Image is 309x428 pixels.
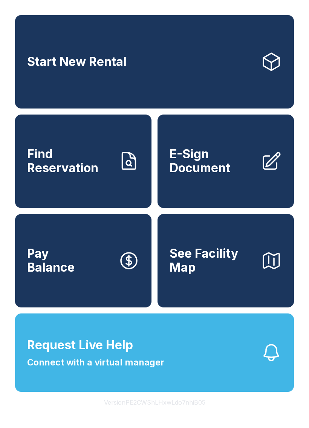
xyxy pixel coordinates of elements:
span: Connect with a virtual manager [27,356,164,369]
button: Request Live HelpConnect with a virtual manager [15,313,294,392]
a: PayBalance [15,214,151,307]
span: Pay Balance [27,247,75,274]
a: E-Sign Document [158,115,294,208]
span: E-Sign Document [170,147,255,175]
span: Start New Rental [27,55,127,69]
a: Start New Rental [15,15,294,109]
span: See Facility Map [170,247,255,274]
button: See Facility Map [158,214,294,307]
button: VersionPE2CWShLHxwLdo7nhiB05 [98,392,211,413]
span: Request Live Help [27,336,133,354]
span: Find Reservation [27,147,112,175]
a: Find Reservation [15,115,151,208]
